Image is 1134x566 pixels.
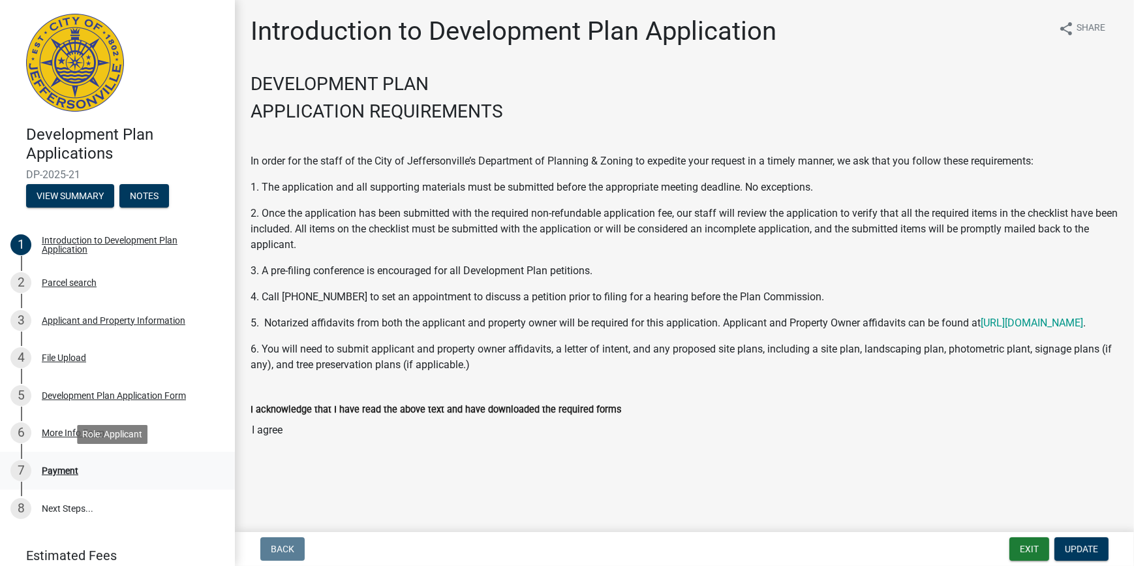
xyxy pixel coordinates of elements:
[251,101,1118,123] h3: APPLICATION REQUIREMENTS
[10,347,31,368] div: 4
[119,191,169,202] wm-modal-confirm: Notes
[1065,544,1098,554] span: Update
[10,272,31,293] div: 2
[1048,16,1116,41] button: shareShare
[251,73,1118,95] h3: DEVELOPMENT PLAN
[251,405,621,415] label: I acknowledge that I have read the above text and have downloaded the required forms
[251,289,1118,305] p: 4. Call [PHONE_NUMBER] to set an appointment to discuss a petition prior to filing for a hearing ...
[42,428,104,437] div: More Info Form
[251,263,1118,279] p: 3. A pre-filing conference is encouraged for all Development Plan petitions.
[981,317,1083,329] a: [URL][DOMAIN_NAME]
[26,14,124,112] img: City of Jeffersonville, Indiana
[10,498,31,519] div: 8
[26,184,114,208] button: View Summary
[251,206,1118,253] p: 2. Once the application has been submitted with the required non-refundable application fee, our ...
[271,544,294,554] span: Back
[10,310,31,331] div: 3
[10,460,31,481] div: 7
[10,422,31,443] div: 6
[251,16,776,47] h1: Introduction to Development Plan Application
[42,391,186,400] div: Development Plan Application Form
[1077,21,1105,37] span: Share
[1009,537,1049,561] button: Exit
[26,125,224,163] h4: Development Plan Applications
[26,168,209,181] span: DP-2025-21
[10,234,31,255] div: 1
[42,353,86,362] div: File Upload
[251,315,1118,331] p: 5. Notarized affidavits from both the applicant and property owner will be required for this appl...
[260,537,305,561] button: Back
[26,191,114,202] wm-modal-confirm: Summary
[1054,537,1109,561] button: Update
[251,341,1118,373] p: 6. You will need to submit applicant and property owner affidavits, a letter of intent, and any p...
[119,184,169,208] button: Notes
[1058,21,1074,37] i: share
[77,425,147,444] div: Role: Applicant
[42,316,185,325] div: Applicant and Property Information
[42,236,214,254] div: Introduction to Development Plan Application
[10,385,31,406] div: 5
[42,466,78,475] div: Payment
[251,153,1118,169] p: In order for the staff of the City of Jeffersonville’s Department of Planning & Zoning to expedit...
[251,180,1118,195] p: 1. The application and all supporting materials must be submitted before the appropriate meeting ...
[42,278,97,287] div: Parcel search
